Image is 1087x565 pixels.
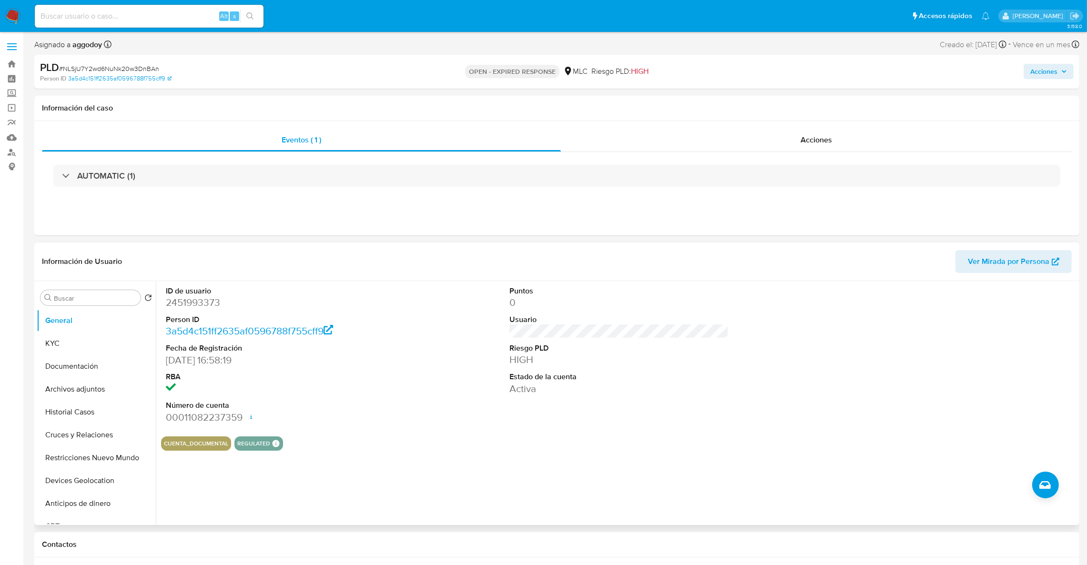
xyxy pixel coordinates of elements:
dt: Número de cuenta [166,400,386,411]
button: Volver al orden por defecto [144,294,152,304]
dd: 0 [509,296,729,309]
button: Restricciones Nuevo Mundo [37,446,156,469]
button: Devices Geolocation [37,469,156,492]
dd: [DATE] 16:58:19 [166,353,386,367]
a: 3a5d4c151ff2635af0596788f755cff9 [68,74,172,83]
button: search-icon [240,10,260,23]
button: Anticipos de dinero [37,492,156,515]
span: Eventos ( 1 ) [282,134,321,145]
dt: Estado de la cuenta [509,372,729,382]
b: Person ID [40,74,66,83]
span: Acciones [1030,64,1057,79]
span: Riesgo PLD: [591,66,649,77]
input: Buscar [54,294,137,303]
a: Notificaciones [982,12,990,20]
span: Asignado a [34,40,102,50]
input: Buscar usuario o caso... [35,10,264,22]
span: Acciones [801,134,832,145]
b: aggodoy [71,39,102,50]
a: 3a5d4c151ff2635af0596788f755cff9 [166,324,334,338]
button: Historial Casos [37,401,156,424]
button: General [37,309,156,332]
span: Ver Mirada por Persona [968,250,1049,273]
span: HIGH [631,66,649,77]
dt: Person ID [166,314,386,325]
button: KYC [37,332,156,355]
span: s [233,11,236,20]
button: Acciones [1024,64,1074,79]
dd: HIGH [509,353,729,366]
b: PLD [40,60,59,75]
span: Accesos rápidos [919,11,972,21]
button: Ver Mirada por Persona [955,250,1072,273]
h1: Información del caso [42,103,1072,113]
div: AUTOMATIC (1) [53,165,1060,187]
dt: Puntos [509,286,729,296]
button: Archivos adjuntos [37,378,156,401]
p: OPEN - EXPIRED RESPONSE [465,65,559,78]
p: agustina.godoy@mercadolibre.com [1013,11,1067,20]
h1: Información de Usuario [42,257,122,266]
dt: Riesgo PLD [509,343,729,353]
span: Alt [220,11,228,20]
dt: RBA [166,372,386,382]
div: MLC [563,66,588,77]
dd: Activa [509,382,729,395]
button: Cruces y Relaciones [37,424,156,446]
h3: AUTOMATIC (1) [77,171,135,181]
h1: Contactos [42,540,1072,549]
dd: 2451993373 [166,296,386,309]
dt: Usuario [509,314,729,325]
dt: ID de usuario [166,286,386,296]
a: Salir [1070,11,1080,21]
dt: Fecha de Registración [166,343,386,353]
div: Creado el: [DATE] [940,38,1006,51]
button: CBT [37,515,156,538]
button: Documentación [37,355,156,378]
dd: 00011082237359 [166,411,386,424]
button: Buscar [44,294,52,302]
span: Vence en un mes [1013,40,1070,50]
span: # NLSjU7Y2wd6NuNk20w3DnBAn [59,64,159,73]
span: - [1008,38,1011,51]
